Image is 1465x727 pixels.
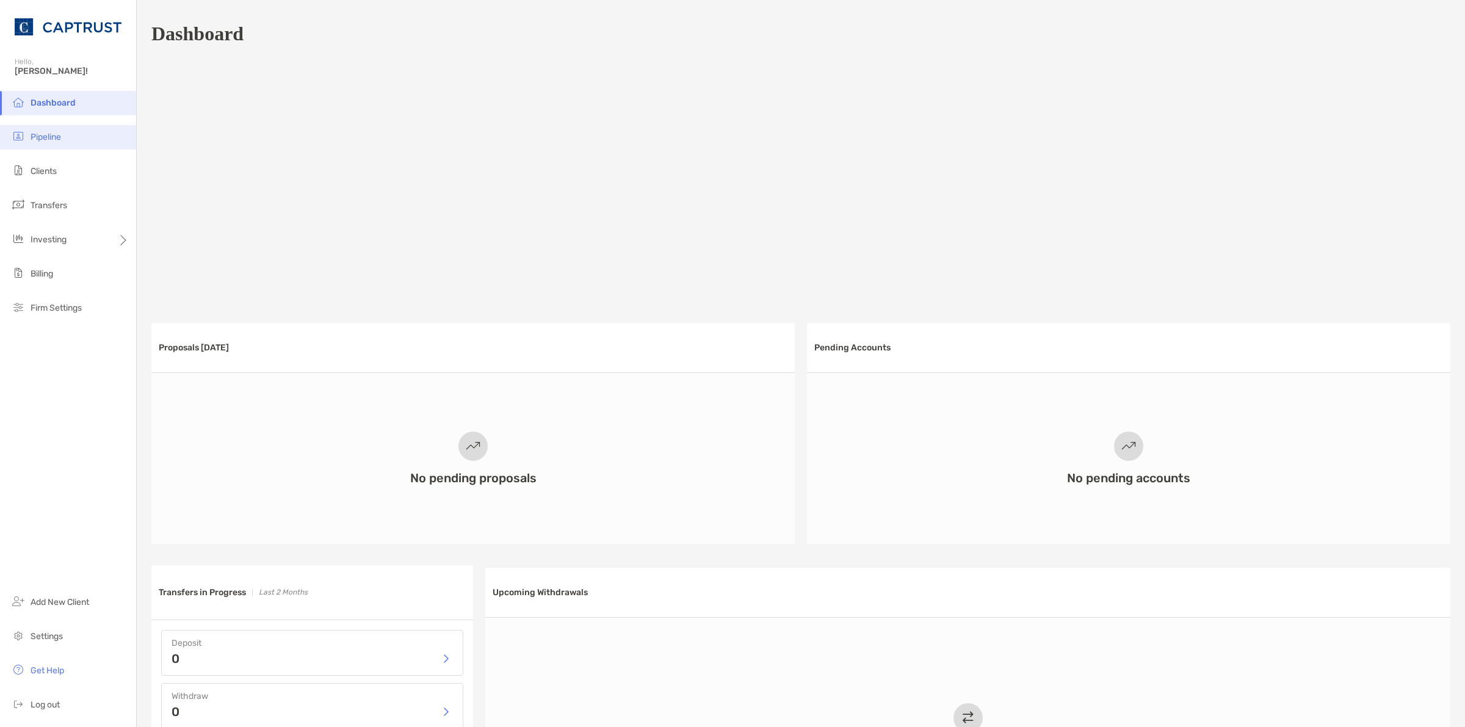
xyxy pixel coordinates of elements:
[410,471,537,485] h3: No pending proposals
[11,231,26,246] img: investing icon
[11,163,26,178] img: clients icon
[31,597,89,607] span: Add New Client
[259,585,308,600] p: Last 2 Months
[11,628,26,643] img: settings icon
[31,700,60,710] span: Log out
[11,594,26,609] img: add_new_client icon
[31,234,67,245] span: Investing
[31,166,57,176] span: Clients
[172,706,179,718] p: 0
[31,631,63,642] span: Settings
[11,129,26,143] img: pipeline icon
[31,98,76,108] span: Dashboard
[11,696,26,711] img: logout icon
[31,303,82,313] span: Firm Settings
[11,95,26,109] img: dashboard icon
[172,691,453,701] h4: Withdraw
[151,23,244,45] h1: Dashboard
[11,266,26,280] img: billing icon
[11,662,26,677] img: get-help icon
[493,587,588,598] h3: Upcoming Withdrawals
[814,342,891,353] h3: Pending Accounts
[172,638,453,648] h4: Deposit
[15,66,129,76] span: [PERSON_NAME]!
[159,587,246,598] h3: Transfers in Progress
[31,665,64,676] span: Get Help
[31,200,67,211] span: Transfers
[11,197,26,212] img: transfers icon
[11,300,26,314] img: firm-settings icon
[31,269,53,279] span: Billing
[31,132,61,142] span: Pipeline
[1067,471,1190,485] h3: No pending accounts
[159,342,229,353] h3: Proposals [DATE]
[15,5,121,49] img: CAPTRUST Logo
[172,653,179,665] p: 0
